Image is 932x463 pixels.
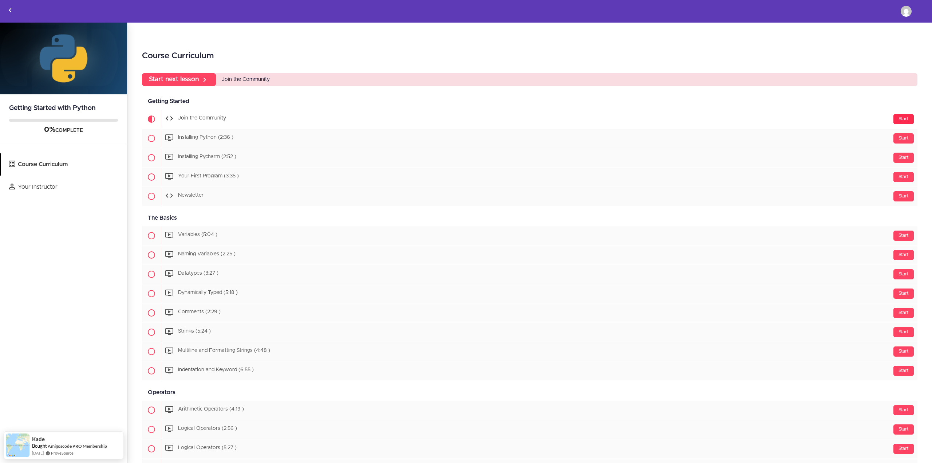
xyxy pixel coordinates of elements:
div: COMPLETE [9,125,118,135]
a: Course Curriculum [1,153,127,176]
span: Datatypes (3:27 ) [178,271,218,276]
span: Installing Pycharm (2:52 ) [178,154,236,160]
a: Start Multiline and Formatting Strings (4:48 ) [142,342,917,361]
span: Join the Community [222,77,270,82]
h2: Course Curriculum [142,50,917,62]
span: Variables (5:04 ) [178,232,217,238]
a: Start Comments (2:29 ) [142,303,917,322]
a: Amigoscode PRO Membership [48,443,107,449]
span: Strings (5:24 ) [178,329,211,334]
span: Dynamically Typed (5:18 ) [178,290,238,295]
a: Start next lesson [142,73,216,86]
a: Start Arithmetic Operators (4:19 ) [142,401,917,420]
div: Start [893,308,914,318]
span: Your First Program (3:35 ) [178,174,239,179]
div: Start [893,444,914,454]
span: Current item [142,110,161,129]
span: 0% [44,126,55,133]
div: The Basics [142,210,917,226]
div: Start [893,172,914,182]
div: Start [893,269,914,279]
a: Start Logical Operators (2:56 ) [142,420,917,439]
div: Start [893,191,914,201]
span: Kade [32,436,45,442]
div: Start [893,114,914,124]
div: Start [893,366,914,376]
a: Start Installing Pycharm (2:52 ) [142,148,917,167]
span: Arithmetic Operators (4:19 ) [178,407,244,412]
span: Join the Community [178,116,226,121]
a: Start Naming Variables (2:25 ) [142,246,917,264]
a: Start Strings (5:24 ) [142,323,917,342]
div: Start [893,424,914,435]
a: ProveSource [51,450,74,456]
div: Start [893,346,914,357]
div: Getting Started [142,93,917,110]
a: Start Indentation and Keyword (6:55 ) [142,361,917,380]
span: Logical Operators (2:56 ) [178,426,237,431]
span: Newsletter [178,193,204,198]
span: [DATE] [32,450,44,456]
span: Multiline and Formatting Strings (4:48 ) [178,348,270,353]
a: Your Instructor [1,176,127,198]
div: Start [893,327,914,337]
span: Naming Variables (2:25 ) [178,252,236,257]
a: Start Variables (5:04 ) [142,226,917,245]
div: Start [893,250,914,260]
div: Start [893,133,914,144]
div: Start [893,405,914,415]
span: Bought [32,443,47,449]
span: Comments (2:29 ) [178,310,221,315]
a: Start Installing Python (2:36 ) [142,129,917,148]
img: provesource social proof notification image [6,433,29,457]
span: Indentation and Keyword (6:55 ) [178,368,254,373]
a: Start Your First Program (3:35 ) [142,168,917,187]
div: Start [893,231,914,241]
a: Back to courses [0,0,20,22]
a: Start Logical Operators (5:27 ) [142,439,917,458]
a: Current item Start Join the Community [142,110,917,129]
a: Start Dynamically Typed (5:18 ) [142,284,917,303]
img: adiniculescu1988@yahoo.com [901,6,912,17]
a: Start Datatypes (3:27 ) [142,265,917,284]
div: Operators [142,384,917,401]
svg: Back to courses [6,6,15,15]
div: Start [893,289,914,299]
span: Installing Python (2:36 ) [178,135,233,140]
span: Logical Operators (5:27 ) [178,446,237,451]
a: Start Newsletter [142,187,917,206]
div: Start [893,153,914,163]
